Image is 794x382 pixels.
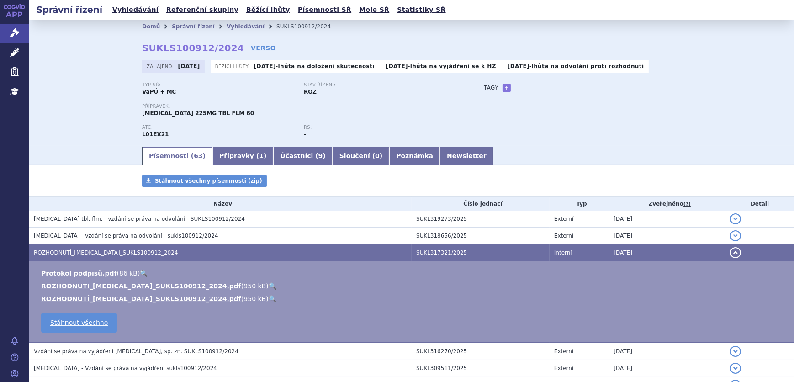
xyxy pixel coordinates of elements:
span: Stáhnout všechny písemnosti (zip) [155,178,262,184]
a: Referenční skupiny [164,4,241,16]
a: Písemnosti (63) [142,147,212,165]
button: detail [730,346,741,357]
h2: Správní řízení [29,3,110,16]
a: VERSO [251,43,276,53]
a: Stáhnout všechny písemnosti (zip) [142,175,267,187]
td: [DATE] [609,244,725,261]
p: Přípravek: [142,104,466,109]
p: RS: [304,125,456,130]
span: TEPMETKO tbl. flm. - vzdání se práva na odvolání - SUKLS100912/2024 [34,216,245,222]
a: lhůta na vyjádření se k HZ [410,63,496,69]
span: 950 kB [243,295,266,302]
span: 1 [259,152,264,159]
li: ( ) [41,294,785,303]
li: ( ) [41,269,785,278]
a: Newsletter [440,147,493,165]
span: TEPMETKO - vzdání se práva na odvolání - sukls100912/2024 [34,233,218,239]
th: Detail [725,197,794,211]
a: Vyhledávání [110,4,161,16]
a: Poznámka [389,147,440,165]
p: - [254,63,375,70]
td: [DATE] [609,360,725,377]
th: Zveřejněno [609,197,725,211]
span: TEPMETKO - Vzdání se práva na vyjádření sukls100912/2024 [34,365,217,371]
p: - [386,63,496,70]
strong: [DATE] [386,63,408,69]
span: Externí [554,365,573,371]
a: Běžící lhůty [243,4,293,16]
a: Stáhnout všechno [41,313,117,333]
a: Protokol podpisů.pdf [41,270,117,277]
a: ROZHODNUTI_[MEDICAL_DATA]_SUKLS100912_2024.pdf [41,282,241,290]
a: Statistiky SŘ [394,4,448,16]
a: Moje SŘ [356,4,392,16]
th: Název [29,197,412,211]
td: [DATE] [609,228,725,244]
strong: SUKLS100912/2024 [142,42,244,53]
span: 86 kB [119,270,138,277]
strong: [DATE] [508,63,529,69]
a: lhůta na doložení skutečnosti [278,63,375,69]
a: Písemnosti SŘ [295,4,354,16]
abbr: (?) [683,201,691,207]
span: [MEDICAL_DATA] 225MG TBL FLM 60 [142,110,254,117]
a: 🔍 [269,295,276,302]
td: SUKL319273/2025 [412,211,550,228]
span: 63 [194,152,202,159]
th: Typ [550,197,609,211]
a: + [503,84,511,92]
button: detail [730,230,741,241]
a: ROZHODNUTÍ_[MEDICAL_DATA]_SUKLS100912_2024.pdf [41,295,241,302]
p: - [508,63,644,70]
span: Externí [554,216,573,222]
li: SUKLS100912/2024 [276,20,343,33]
strong: VaPÚ + MC [142,89,176,95]
td: SUKL309511/2025 [412,360,550,377]
span: Běžící lhůty: [215,63,252,70]
p: ATC: [142,125,295,130]
span: Zahájeno: [147,63,175,70]
td: SUKL316270/2025 [412,343,550,360]
p: Typ SŘ: [142,82,295,88]
strong: ROZ [304,89,317,95]
h3: Tagy [484,82,498,93]
span: 0 [375,152,380,159]
button: detail [730,363,741,374]
strong: [DATE] [178,63,200,69]
a: 🔍 [140,270,148,277]
td: SUKL318656/2025 [412,228,550,244]
a: lhůta na odvolání proti rozhodnutí [532,63,644,69]
button: detail [730,247,741,258]
a: Přípravky (1) [212,147,273,165]
a: Vyhledávání [227,23,265,30]
th: Číslo jednací [412,197,550,211]
span: Externí [554,233,573,239]
span: 950 kB [243,282,266,290]
strong: TEPOTINIB [142,131,169,138]
a: Správní řízení [172,23,215,30]
p: Stav řízení: [304,82,456,88]
span: 9 [318,152,323,159]
button: detail [730,213,741,224]
a: Domů [142,23,160,30]
span: Vzdání se práva na vyjádření TEPMETKO, sp. zn. SUKLS100912/2024 [34,348,238,355]
td: SUKL317321/2025 [412,244,550,261]
span: ROZHODNUTÍ_TEPMETKO_SUKLS100912_2024 [34,249,178,256]
span: Externí [554,348,573,355]
strong: - [304,131,306,138]
a: Sloučení (0) [333,147,389,165]
span: Interní [554,249,572,256]
td: [DATE] [609,211,725,228]
strong: [DATE] [254,63,276,69]
li: ( ) [41,281,785,291]
td: [DATE] [609,343,725,360]
a: 🔍 [269,282,276,290]
a: Účastníci (9) [273,147,332,165]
